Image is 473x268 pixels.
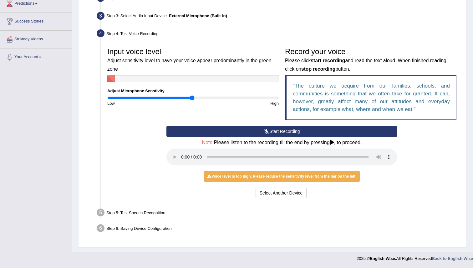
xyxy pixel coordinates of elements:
[293,83,450,112] q: The culture we acquire from our families, schools, and communities is something that we often tak...
[104,100,193,106] div: Low
[0,48,72,64] a: Your Account
[285,58,448,71] small: Please click and read the text aloud. When finished reading, click on button.
[169,13,227,18] b: External Microphone (Built-in)
[107,88,165,94] label: Adjust Microphone Senstivity
[193,100,282,106] div: High
[107,58,271,71] small: Adjust sensitivity level to have your voice appear predominantly in the green zone
[94,207,464,220] div: Step 5: Test Speech Recognition
[0,13,72,28] a: Success Stories
[370,256,396,261] strong: English Wise.
[166,126,397,137] button: Start Recording
[204,171,359,182] div: Voice level is too high. Please reduce the sensitivity level from the bar on the left.
[301,66,335,72] b: stop recording
[202,140,214,145] span: Note:
[357,252,473,261] div: 2025 © All Rights Reserved
[166,140,397,145] h4: Please listen to the recording till the end by pressing , to proceed.
[432,256,473,261] a: Back to English Wise
[94,28,464,41] div: Step 4: Test Voice Recording
[0,31,72,46] a: Strategy Videos
[311,58,345,63] b: start recording
[94,10,464,24] div: Step 3: Select Audio Input Device
[107,48,279,72] h3: Input voice level
[285,48,456,72] h3: Record your voice
[94,222,464,236] div: Step 6: Saving Device Configuration
[256,188,307,198] button: Select Another Device
[167,13,227,18] span: –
